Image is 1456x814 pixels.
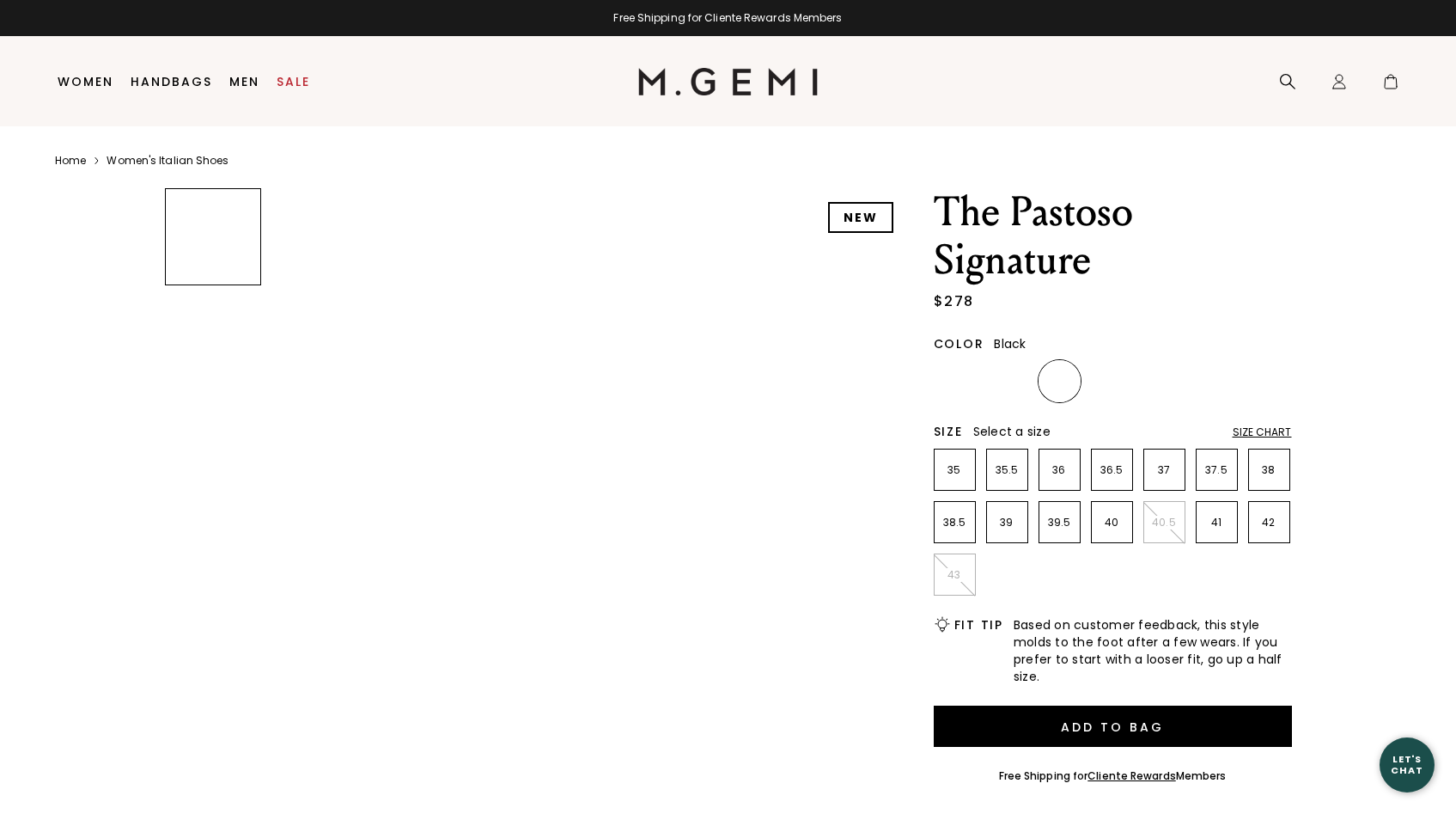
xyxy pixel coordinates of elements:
img: The Pastoso Signature [166,293,261,389]
p: 38.5 [935,516,975,529]
img: The Pastoso Signature [166,708,261,804]
p: 41 [1197,516,1237,529]
div: Let's Chat [1380,754,1435,775]
p: 36.5 [1092,463,1132,477]
p: 39.5 [1039,516,1080,529]
p: 40 [1092,516,1132,529]
div: $278 [934,291,974,312]
h2: Fit Tip [954,618,1003,632]
span: Black [994,335,1026,352]
img: The Pastoso Signature [166,604,261,700]
img: Black [1040,362,1079,401]
p: 35.5 [987,463,1027,477]
p: 39 [987,516,1027,529]
p: 38 [1249,463,1289,477]
button: Add to Bag [934,706,1292,747]
a: Handbags [131,75,212,89]
h2: Size [934,425,963,438]
a: Home [55,154,86,168]
img: Tan [988,362,1027,401]
img: M.Gemi [638,68,818,95]
h2: Color [934,337,984,351]
p: 37.5 [1197,463,1237,477]
img: Chocolate [935,362,974,401]
a: Sale [277,75,310,89]
a: Women's Italian Shoes [107,154,228,168]
h1: The Pastoso Signature [934,188,1292,285]
div: Free Shipping for Members [999,769,1227,783]
p: 40.5 [1144,516,1185,529]
div: NEW [828,202,893,233]
p: 36 [1039,463,1080,477]
span: Select a size [973,423,1051,440]
div: Size Chart [1233,425,1292,439]
p: 37 [1144,463,1185,477]
p: 35 [935,463,975,477]
p: 42 [1249,516,1289,529]
a: Women [58,75,113,89]
a: Men [229,75,259,89]
a: Cliente Rewards [1087,768,1176,783]
img: The Pastoso Signature [166,500,261,596]
p: 43 [935,568,975,582]
span: Based on customer feedback, this style molds to the foot after a few wears. If you prefer to star... [1014,616,1292,685]
img: The Pastoso Signature [166,397,261,493]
